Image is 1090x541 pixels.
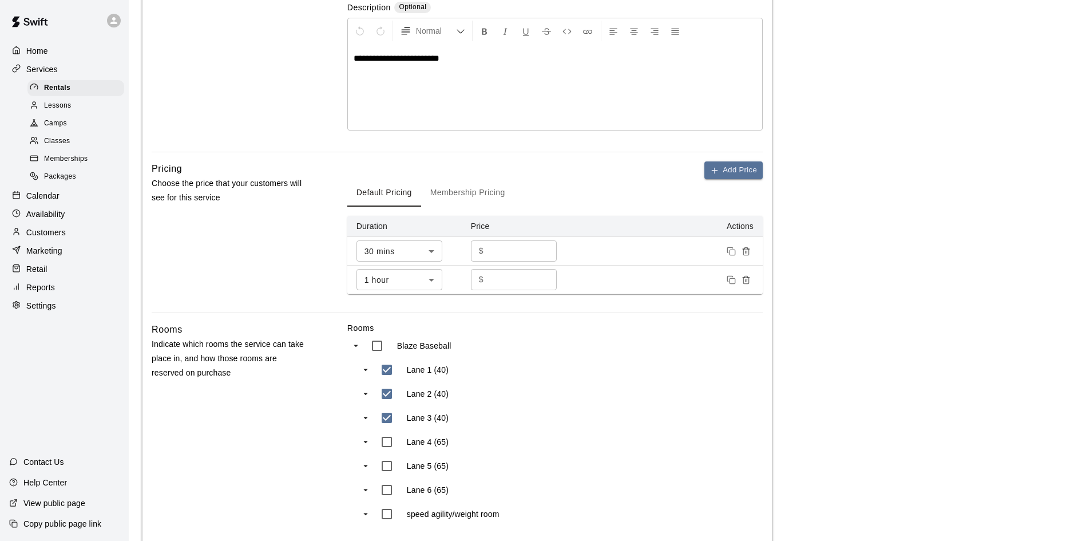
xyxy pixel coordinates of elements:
button: Formatting Options [395,21,470,41]
p: Indicate which rooms the service can take place in, and how those rooms are reserved on purchase [152,337,311,381]
button: Format Bold [475,21,494,41]
a: Retail [9,260,120,278]
th: Duration [347,216,462,237]
p: Calendar [26,190,60,202]
div: Classes [27,133,124,149]
a: Memberships [27,151,129,168]
a: Classes [27,133,129,151]
button: Redo [371,21,390,41]
span: Classes [44,136,70,147]
p: $ [479,245,483,257]
span: Memberships [44,153,88,165]
span: Normal [416,25,456,37]
a: Reports [9,279,120,296]
span: Rentals [44,82,70,94]
p: Lane 6 (65) [407,484,449,496]
p: Lane 4 (65) [407,436,449,448]
button: Remove price [739,244,754,259]
a: Customers [9,224,120,241]
h6: Rooms [152,322,183,337]
a: Lessons [27,97,129,114]
p: Choose the price that your customers will see for this service [152,176,311,205]
div: Memberships [27,151,124,167]
p: Marketing [26,245,62,256]
button: Add Price [704,161,763,179]
th: Price [462,216,576,237]
span: Packages [44,171,76,183]
th: Actions [576,216,763,237]
p: Lane 1 (40) [407,364,449,376]
a: Rentals [27,79,129,97]
p: Services [26,64,58,75]
button: Duplicate price [724,273,739,287]
button: Insert Code [557,21,577,41]
a: Camps [27,115,129,133]
p: Lane 3 (40) [407,412,449,424]
button: Format Underline [516,21,536,41]
ul: swift facility view [347,334,576,526]
label: Rooms [347,322,763,334]
p: Settings [26,300,56,311]
a: Settings [9,297,120,314]
div: 1 hour [356,269,442,290]
a: Calendar [9,187,120,204]
div: 30 mins [356,240,442,262]
div: Camps [27,116,124,132]
p: Customers [26,227,66,238]
button: Default Pricing [347,179,421,207]
div: Packages [27,169,124,185]
span: Lessons [44,100,72,112]
button: Format Italics [496,21,515,41]
h6: Pricing [152,161,182,176]
label: Description [347,2,391,15]
p: Copy public page link [23,518,101,530]
button: Format Strikethrough [537,21,556,41]
p: Reports [26,282,55,293]
p: Retail [26,263,47,275]
a: Availability [9,206,120,223]
span: Camps [44,118,67,129]
a: Services [9,61,120,78]
button: Insert Link [578,21,597,41]
a: Marketing [9,242,120,259]
p: $ [479,274,483,286]
a: Home [9,42,120,60]
div: Rentals [27,80,124,96]
p: Help Center [23,477,67,488]
button: Duplicate price [724,244,739,259]
p: Contact Us [23,456,64,468]
p: Lane 5 (65) [407,460,449,472]
span: Optional [399,3,426,11]
p: Home [26,45,48,57]
button: Right Align [645,21,664,41]
p: View public page [23,497,85,509]
a: Packages [27,168,129,186]
p: Availability [26,208,65,220]
button: Left Align [604,21,623,41]
p: Lane 2 (40) [407,388,449,400]
p: Blaze Baseball [397,340,451,352]
button: Undo [350,21,370,41]
button: Center Align [624,21,644,41]
div: Lessons [27,98,124,114]
button: Membership Pricing [421,179,514,207]
p: speed agility/weight room [407,508,500,520]
button: Remove price [739,273,754,287]
button: Justify Align [665,21,685,41]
